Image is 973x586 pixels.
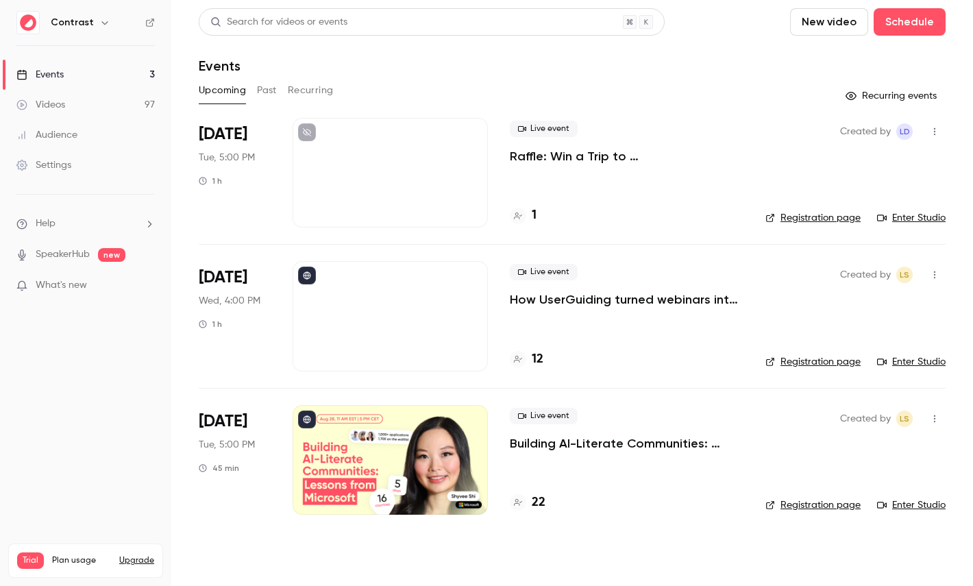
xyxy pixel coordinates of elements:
[877,355,946,369] a: Enter Studio
[36,278,87,293] span: What's new
[36,247,90,262] a: SpeakerHub
[210,15,347,29] div: Search for videos or events
[874,8,946,36] button: Schedule
[36,217,56,231] span: Help
[510,291,743,308] a: How UserGuiding turned webinars into their #1 lead gen channel
[510,148,743,164] a: Raffle: Win a Trip to [GEOGRAPHIC_DATA]
[510,408,578,424] span: Live event
[17,552,44,569] span: Trial
[765,498,861,512] a: Registration page
[510,435,743,452] a: Building AI-Literate Communities: Lessons from Microsoft
[840,123,891,140] span: Created by
[532,350,543,369] h4: 12
[199,123,247,145] span: [DATE]
[199,405,271,515] div: Dec 9 Tue, 11:00 AM (America/New York)
[900,411,909,427] span: LS
[765,211,861,225] a: Registration page
[510,121,578,137] span: Live event
[16,68,64,82] div: Events
[510,264,578,280] span: Live event
[16,217,155,231] li: help-dropdown-opener
[839,85,946,107] button: Recurring events
[199,319,222,330] div: 1 h
[896,411,913,427] span: Lusine Sargsyan
[16,158,71,172] div: Settings
[765,355,861,369] a: Registration page
[16,128,77,142] div: Audience
[532,493,545,512] h4: 22
[199,118,271,228] div: Sep 23 Tue, 5:00 PM (Europe/Amsterdam)
[840,411,891,427] span: Created by
[98,248,125,262] span: new
[52,555,111,566] span: Plan usage
[877,211,946,225] a: Enter Studio
[896,267,913,283] span: Lusine Sargsyan
[199,151,255,164] span: Tue, 5:00 PM
[896,123,913,140] span: Luuk de Jonge
[900,267,909,283] span: LS
[17,12,39,34] img: Contrast
[257,80,277,101] button: Past
[199,267,247,289] span: [DATE]
[877,498,946,512] a: Enter Studio
[288,80,334,101] button: Recurring
[199,58,241,74] h1: Events
[199,294,260,308] span: Wed, 4:00 PM
[840,267,891,283] span: Created by
[199,261,271,371] div: Oct 8 Wed, 10:00 AM (America/New York)
[51,16,94,29] h6: Contrast
[510,350,543,369] a: 12
[199,80,246,101] button: Upcoming
[199,411,247,432] span: [DATE]
[900,123,910,140] span: Ld
[790,8,868,36] button: New video
[199,438,255,452] span: Tue, 5:00 PM
[510,493,545,512] a: 22
[199,463,239,474] div: 45 min
[16,98,65,112] div: Videos
[510,206,537,225] a: 1
[119,555,154,566] button: Upgrade
[199,175,222,186] div: 1 h
[532,206,537,225] h4: 1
